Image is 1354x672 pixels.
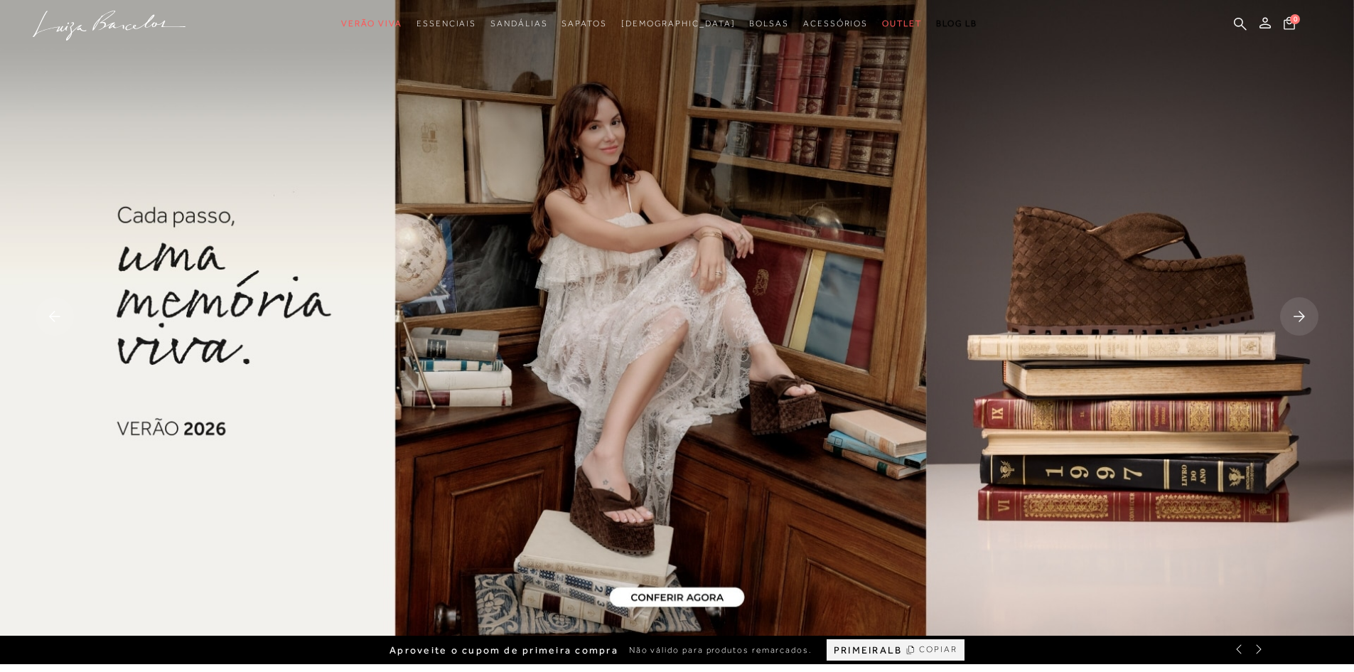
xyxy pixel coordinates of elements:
[1290,14,1300,24] span: 0
[629,644,812,656] span: Não válido para produtos remarcados.
[562,11,606,37] a: noSubCategoriesText
[803,11,868,37] a: noSubCategoriesText
[749,11,789,37] a: noSubCategoriesText
[417,11,476,37] a: noSubCategoriesText
[936,18,977,28] span: BLOG LB
[1279,16,1299,35] button: 0
[834,644,902,656] span: PRIMEIRALB
[562,18,606,28] span: Sapatos
[621,11,736,37] a: noSubCategoriesText
[490,18,547,28] span: Sandálias
[882,18,922,28] span: Outlet
[621,18,736,28] span: [DEMOGRAPHIC_DATA]
[341,11,402,37] a: noSubCategoriesText
[490,11,547,37] a: noSubCategoriesText
[936,11,977,37] a: BLOG LB
[389,644,618,656] span: Aproveite o cupom de primeira compra
[417,18,476,28] span: Essenciais
[341,18,402,28] span: Verão Viva
[919,643,957,656] span: COPIAR
[749,18,789,28] span: Bolsas
[803,18,868,28] span: Acessórios
[882,11,922,37] a: noSubCategoriesText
